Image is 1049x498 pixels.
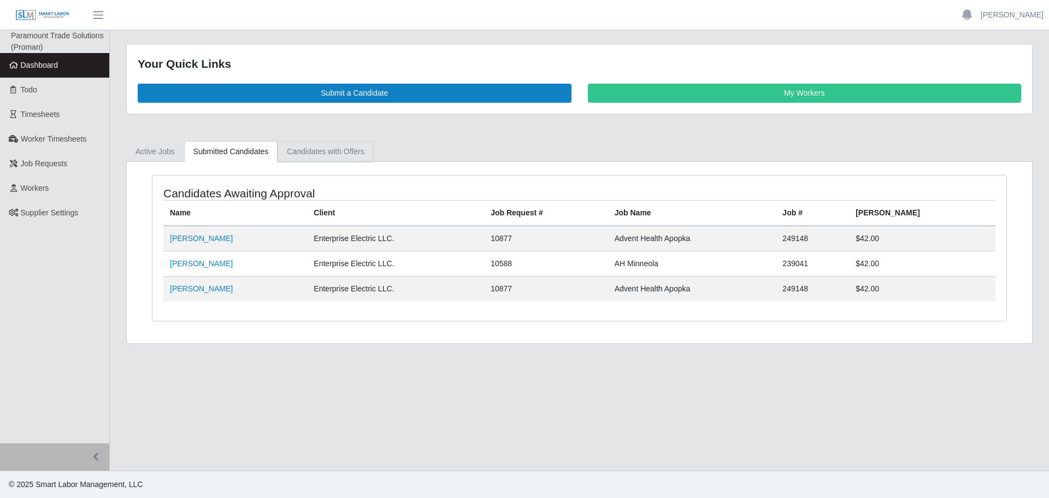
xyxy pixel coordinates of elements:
[307,251,484,276] td: Enterprise Electric LLC.
[184,141,278,162] a: Submitted Candidates
[776,276,849,301] td: 249148
[21,85,37,94] span: Todo
[9,480,143,489] span: © 2025 Smart Labor Management, LLC
[588,84,1022,103] a: My Workers
[849,200,995,226] th: [PERSON_NAME]
[981,9,1044,21] a: [PERSON_NAME]
[11,31,104,51] span: Paramount Trade Solutions (Proman)
[776,200,849,226] th: Job #
[21,134,86,143] span: Worker Timesheets
[278,141,373,162] a: Candidates with Offers
[608,200,776,226] th: Job Name
[21,184,49,192] span: Workers
[776,251,849,276] td: 239041
[608,251,776,276] td: AH Minneola
[484,200,608,226] th: Job Request #
[484,251,608,276] td: 10588
[307,200,484,226] th: Client
[170,284,233,293] a: [PERSON_NAME]
[138,84,571,103] a: Submit a Candidate
[21,208,79,217] span: Supplier Settings
[126,141,184,162] a: Active Jobs
[849,226,995,251] td: $42.00
[608,226,776,251] td: Advent Health Apopka
[163,186,500,200] h4: Candidates Awaiting Approval
[170,259,233,268] a: [PERSON_NAME]
[15,9,70,21] img: SLM Logo
[608,276,776,301] td: Advent Health Apopka
[21,159,68,168] span: Job Requests
[776,226,849,251] td: 249148
[849,251,995,276] td: $42.00
[307,226,484,251] td: Enterprise Electric LLC.
[484,226,608,251] td: 10877
[170,234,233,243] a: [PERSON_NAME]
[21,61,58,69] span: Dashboard
[21,110,60,119] span: Timesheets
[138,55,1021,73] div: Your Quick Links
[849,276,995,301] td: $42.00
[163,200,307,226] th: Name
[307,276,484,301] td: Enterprise Electric LLC.
[484,276,608,301] td: 10877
